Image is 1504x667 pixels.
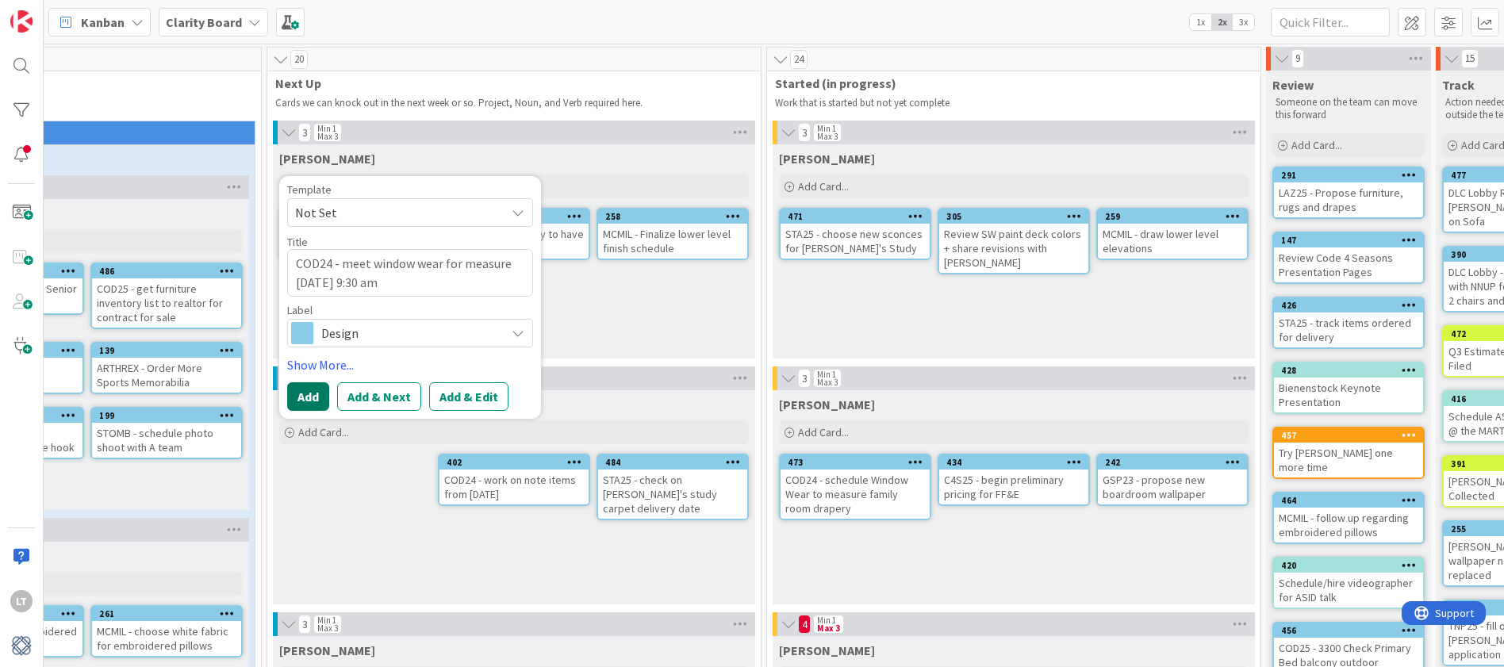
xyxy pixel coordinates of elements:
a: 464MCMIL - follow up regarding embroidered pillows [1272,492,1425,544]
div: Max 3 [317,132,338,140]
a: 473COD24 - schedule Window Wear to measure family room drapery [779,454,931,520]
div: 402 [447,457,589,468]
div: STA25 - choose new sconces for [PERSON_NAME]'s Study [781,224,930,259]
span: 9 [1291,49,1304,68]
div: 258MCMIL - Finalize lower level finish schedule [598,209,747,259]
div: 147 [1274,233,1423,247]
button: Add & Edit [429,382,508,411]
div: Schedule/hire videographer for ASID talk [1274,573,1423,608]
a: 305Review SW paint deck colors + share revisions with [PERSON_NAME] [938,208,1090,274]
div: 428Bienenstock Keynote Presentation [1274,363,1423,412]
a: 428Bienenstock Keynote Presentation [1272,362,1425,414]
span: Lisa T. [779,397,875,412]
textarea: COD24 - meet window wear for measure [DATE] 9:30 am [287,249,533,297]
div: Try [PERSON_NAME] one more time [1274,443,1423,477]
div: 258 [598,209,747,224]
a: 259MCMIL - draw lower level elevations [1096,208,1249,260]
div: 402COD24 - work on note items from [DATE] [439,455,589,504]
div: Max 3 [817,378,838,386]
a: 258MCMIL - Finalize lower level finish schedule [597,208,749,260]
div: 473COD24 - schedule Window Wear to measure family room drapery [781,455,930,519]
div: 484 [605,457,747,468]
div: LAZ25 - Propose furniture, rugs and drapes [1274,182,1423,217]
div: 471STA25 - choose new sconces for [PERSON_NAME]'s Study [781,209,930,259]
span: 2x [1211,14,1233,30]
span: 3 [798,369,811,388]
div: 426STA25 - track items ordered for delivery [1274,298,1423,347]
div: Max 3 [317,624,338,632]
span: Support [33,2,72,21]
div: 420Schedule/hire videographer for ASID talk [1274,558,1423,608]
span: 1x [1190,14,1211,30]
div: 261 [99,608,241,619]
div: 464MCMIL - follow up regarding embroidered pillows [1274,493,1423,542]
div: 428 [1281,365,1423,376]
div: 147Review Code 4 Seasons Presentation Pages [1274,233,1423,282]
div: Review SW paint deck colors + share revisions with [PERSON_NAME] [939,224,1088,273]
div: LT [10,590,33,612]
label: Title [287,235,308,249]
div: MCMIL - Finalize lower level finish schedule [598,224,747,259]
div: 457Try [PERSON_NAME] one more time [1274,428,1423,477]
b: Clarity Board [166,14,242,30]
div: 464 [1281,495,1423,506]
div: 434C4S25 - begin preliminary pricing for FF&E [939,455,1088,504]
div: 456 [1281,625,1423,636]
div: 261 [92,607,241,621]
a: 434C4S25 - begin preliminary pricing for FF&E [938,454,1090,506]
div: 259MCMIL - draw lower level elevations [1098,209,1247,259]
a: 484STA25 - check on [PERSON_NAME]'s study carpet delivery date [597,454,749,520]
div: 457 [1281,430,1423,441]
span: 24 [790,50,808,69]
div: 139 [92,343,241,358]
span: 3 [298,123,311,142]
span: 20 [290,50,308,69]
a: Show More... [287,355,533,374]
div: 259 [1105,211,1247,222]
div: 457 [1274,428,1423,443]
div: COD24 - schedule Window Wear to measure family room drapery [781,470,930,519]
div: 464 [1274,493,1423,508]
input: Quick Filter... [1271,8,1390,36]
div: Min 1 [317,616,336,624]
div: Max 3 [817,624,840,632]
div: 420 [1281,560,1423,571]
span: Add Card... [798,425,849,439]
div: 434 [939,455,1088,470]
div: Max 3 [817,132,838,140]
a: 199STOMB - schedule photo shoot with A team [90,407,243,459]
a: 457Try [PERSON_NAME] one more time [1272,427,1425,479]
span: 4 [798,615,811,634]
img: avatar [10,634,33,657]
span: 3 [798,123,811,142]
a: 420Schedule/hire videographer for ASID talk [1272,557,1425,609]
div: 484STA25 - check on [PERSON_NAME]'s study carpet delivery date [598,455,747,519]
span: Lisa K. [279,642,375,658]
div: 147 [1281,235,1423,246]
div: 199 [92,408,241,423]
p: Someone on the team can move this forward [1276,96,1422,122]
a: 147Review Code 4 Seasons Presentation Pages [1272,232,1425,284]
a: 139ARTHREX - Order More Sports Memorabilia [90,342,243,394]
span: Gina [779,151,875,167]
div: 305 [946,211,1088,222]
div: 291 [1274,168,1423,182]
div: Review Code 4 Seasons Presentation Pages [1274,247,1423,282]
div: 291 [1281,170,1423,181]
button: Add & Next [337,382,421,411]
span: 3x [1233,14,1254,30]
div: Min 1 [817,616,836,624]
div: Bienenstock Keynote Presentation [1274,378,1423,412]
div: 473 [781,455,930,470]
a: 402COD24 - work on note items from [DATE] [438,454,590,506]
div: 486 [99,266,241,277]
div: 259 [1098,209,1247,224]
span: Add Card... [798,179,849,194]
div: 242 [1098,455,1247,470]
a: 242GSP23 - propose new boardroom wallpaper [1096,454,1249,506]
span: Template [287,184,332,195]
div: 434 [946,457,1088,468]
div: 456 [1274,623,1423,638]
div: 139ARTHREX - Order More Sports Memorabilia [92,343,241,393]
div: 471 [781,209,930,224]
